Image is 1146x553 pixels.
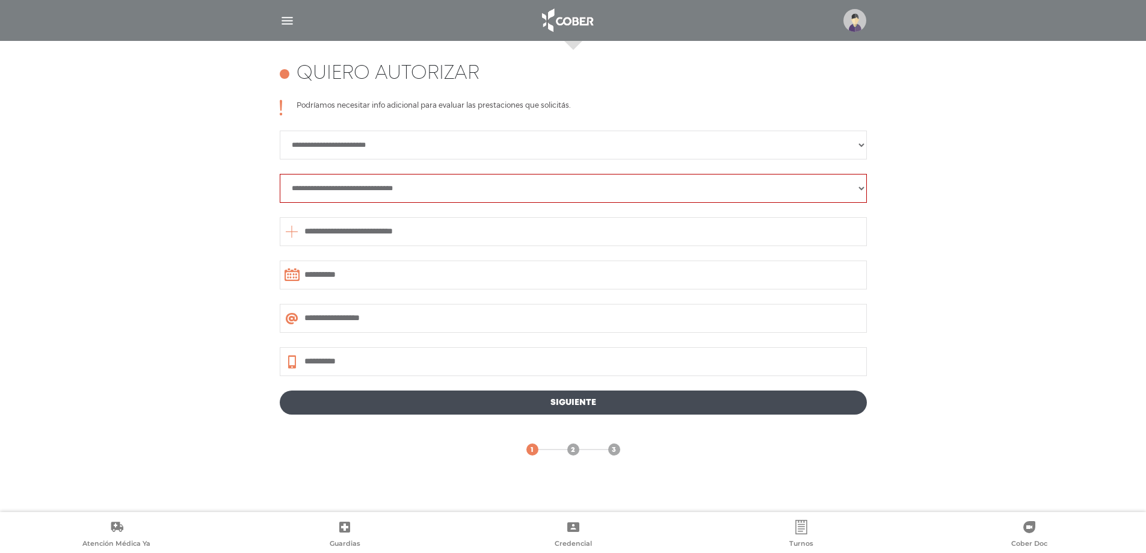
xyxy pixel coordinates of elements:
a: 2 [567,443,579,456]
h4: Quiero autorizar [297,63,479,85]
a: Siguiente [280,391,867,415]
span: 2 [571,445,575,456]
img: profile-placeholder.svg [843,9,866,32]
a: 1 [526,443,538,456]
a: Atención Médica Ya [2,520,230,551]
p: Podríamos necesitar info adicional para evaluar las prestaciones que solicitás. [297,100,570,116]
span: Turnos [789,539,813,550]
span: 1 [531,445,534,456]
a: 3 [608,443,620,456]
a: Credencial [459,520,687,551]
span: Guardias [330,539,360,550]
span: Credencial [555,539,592,550]
a: Guardias [230,520,458,551]
span: Cober Doc [1011,539,1047,550]
a: Turnos [687,520,915,551]
a: Cober Doc [916,520,1144,551]
img: Cober_menu-lines-white.svg [280,13,295,28]
span: Atención Médica Ya [82,539,150,550]
img: logo_cober_home-white.png [535,6,599,35]
span: 3 [612,445,616,456]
